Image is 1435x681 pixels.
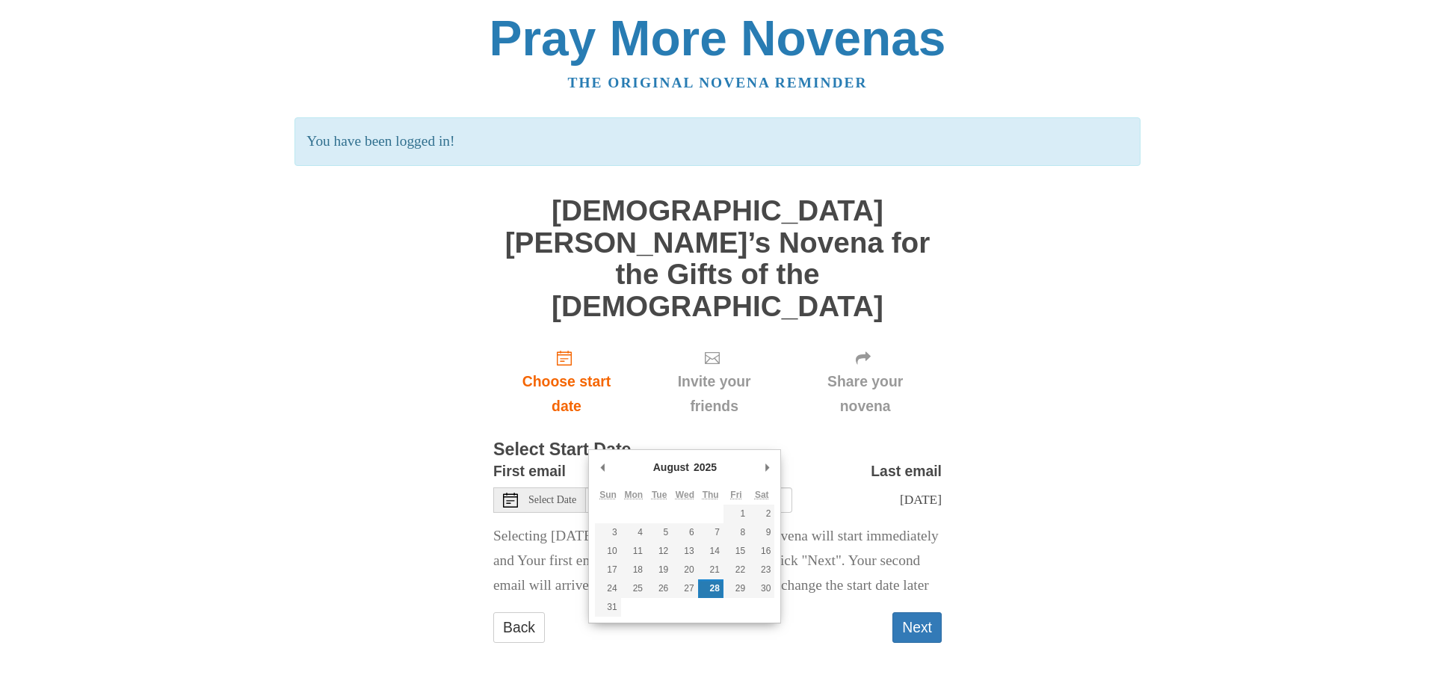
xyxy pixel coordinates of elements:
label: First email [493,459,566,484]
input: Use the arrow keys to pick a date [586,487,792,513]
button: 14 [698,542,723,561]
abbr: Tuesday [652,490,667,500]
abbr: Thursday [703,490,719,500]
button: 5 [646,523,672,542]
a: Pray More Novenas [490,10,946,66]
a: The original novena reminder [568,75,868,90]
a: Choose start date [493,337,640,426]
button: 15 [723,542,749,561]
button: 21 [698,561,723,579]
button: 16 [749,542,774,561]
button: 20 [672,561,697,579]
button: 29 [723,579,749,598]
h3: Select Start Date [493,440,942,460]
button: 31 [595,598,620,617]
button: 9 [749,523,774,542]
div: Click "Next" to confirm your start date first. [789,337,942,426]
p: You have been logged in! [294,117,1140,166]
button: 11 [621,542,646,561]
button: 23 [749,561,774,579]
button: 17 [595,561,620,579]
h1: [DEMOGRAPHIC_DATA][PERSON_NAME]’s Novena for the Gifts of the [DEMOGRAPHIC_DATA] [493,195,942,322]
button: 22 [723,561,749,579]
button: 27 [672,579,697,598]
abbr: Friday [730,490,741,500]
span: Share your novena [803,369,927,419]
button: 7 [698,523,723,542]
abbr: Monday [625,490,644,500]
button: Next Month [759,456,774,478]
button: 4 [621,523,646,542]
abbr: Sunday [599,490,617,500]
button: 8 [723,523,749,542]
abbr: Wednesday [676,490,694,500]
button: 25 [621,579,646,598]
button: 24 [595,579,620,598]
button: 28 [698,579,723,598]
span: Select Date [528,495,576,505]
span: Choose start date [508,369,625,419]
button: 1 [723,505,749,523]
label: Last email [871,459,942,484]
p: Selecting [DATE] as the start date means Your novena will start immediately and Your first email ... [493,524,942,598]
button: 18 [621,561,646,579]
button: 19 [646,561,672,579]
a: Back [493,612,545,643]
button: 3 [595,523,620,542]
button: Next [892,612,942,643]
span: [DATE] [900,492,942,507]
button: 30 [749,579,774,598]
button: 26 [646,579,672,598]
button: 6 [672,523,697,542]
button: 10 [595,542,620,561]
div: 2025 [691,456,719,478]
button: Previous Month [595,456,610,478]
button: 2 [749,505,774,523]
div: August [651,456,691,478]
abbr: Saturday [755,490,769,500]
div: Click "Next" to confirm your start date first. [640,337,789,426]
button: 12 [646,542,672,561]
span: Invite your friends [655,369,774,419]
button: 13 [672,542,697,561]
